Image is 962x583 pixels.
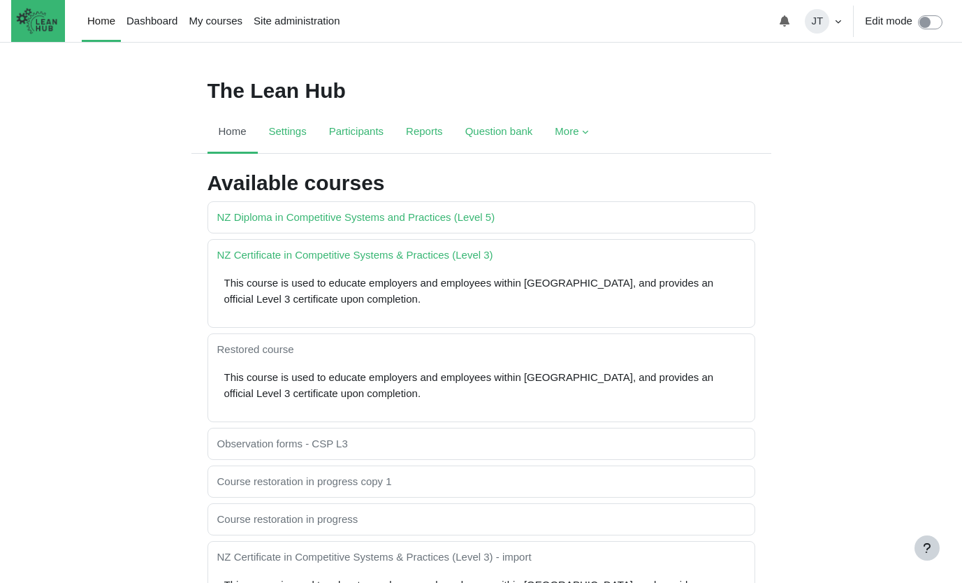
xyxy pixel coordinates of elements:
a: Reports [395,112,454,154]
a: Home [207,112,258,154]
a: NZ Certificate in Competitive Systems & Practices (Level 3) [217,249,493,261]
h1: The Lean Hub [207,78,346,103]
a: Course restoration in progress copy 1 [217,475,392,487]
a: Observation forms - CSP L3 [217,438,348,449]
a: NZ Certificate in Competitive Systems & Practices (Level 3) - import [217,551,532,563]
i: Toggle notifications menu [779,15,790,27]
a: Course restoration in progress [217,513,358,525]
label: Edit mode [865,13,912,29]
a: More [544,112,599,154]
a: Question bank [454,112,544,154]
p: This course is used to educate employers and employees within [GEOGRAPHIC_DATA], and provides an ... [224,275,745,307]
a: Settings [258,112,318,154]
iframe: chat widget [903,527,948,569]
img: The Lean Hub [11,3,62,39]
a: Restored course [217,343,294,355]
a: Participants [318,112,395,154]
p: This course is used to educate employers and employees within [GEOGRAPHIC_DATA], and provides an ... [224,370,745,401]
a: NZ Diploma in Competitive Systems and Practices (Level 5) [217,211,495,223]
h2: Available courses [207,171,755,196]
span: JT [805,9,829,34]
